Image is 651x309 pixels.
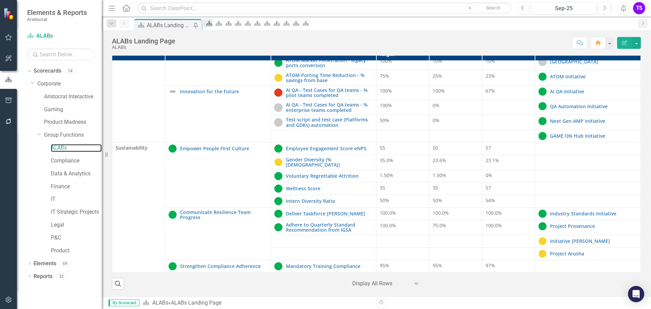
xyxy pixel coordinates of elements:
td: Double-Click to Edit Right Click for Context Menu [535,85,641,100]
img: On Track [274,172,282,180]
a: Elements [34,260,56,268]
input: Search ClearPoint... [137,2,512,14]
span: 23.1% [486,157,499,163]
a: IT Strategic Projects [51,208,102,216]
td: Double-Click to Edit Right Click for Context Menu [271,56,376,71]
a: Data & Analytics [51,170,102,178]
span: 75.0% [433,222,446,229]
a: IT [51,195,102,203]
img: At Risk [274,74,282,82]
td: Double-Click to Edit Right Click for Context Menu [271,182,376,195]
a: Mandatory Training Compliance [286,264,373,269]
a: ATOM Market Penetration - legacy ports conversion [286,58,373,68]
span: 100.0% [380,222,396,229]
td: Double-Click to Edit Right Click for Context Menu [165,260,271,272]
span: 35 [433,185,438,191]
span: By Scorecard [108,300,139,306]
a: Project Provenance [550,224,637,229]
a: Compliance [51,157,102,165]
a: Gender Diversity (% [DEMOGRAPHIC_DATA]) [286,157,373,168]
td: Double-Click to Edit Right Click for Context Menu [535,247,641,260]
a: Finance [51,183,102,191]
img: At Risk [538,237,547,245]
img: On Track [169,144,177,153]
span: 10% [433,58,442,64]
div: Sep-25 [534,4,594,13]
span: 23% [486,73,495,79]
a: Group Functions [44,131,102,139]
span: 100% [433,88,445,94]
span: 95% [433,262,442,269]
td: Double-Click to Edit Right Click for Context Menu [535,207,641,220]
a: Strengthen Compliance Adherence [180,264,267,269]
a: ALABs [27,32,95,40]
img: On Track [538,102,547,110]
span: Elements & Reports [27,8,87,17]
a: Industry Standards Initiative [550,211,637,216]
td: Double-Click to Edit Right Click for Context Menu [535,130,641,142]
td: Double-Click to Edit Right Click for Context Menu [271,100,376,115]
td: Double-Click to Edit Right Click for Context Menu [271,220,376,235]
span: 75% [380,73,389,79]
span: 100.0% [486,210,502,216]
span: 0% [433,102,439,109]
span: 100.0% [433,210,449,216]
a: Reports [34,273,53,281]
a: Employee Engagement Score eNPS [286,146,373,151]
td: Double-Click to Edit Right Click for Context Menu [271,260,376,272]
span: Sustainability [116,144,161,151]
img: ClearPoint Strategy [3,8,15,20]
td: Double-Click to Edit Right Click for Context Menu [535,235,641,247]
a: Project Arusha [550,251,637,256]
img: On Track [169,262,177,270]
a: Product Madness [44,118,102,126]
td: Double-Click to Edit Right Click for Context Menu [271,155,376,170]
span: 100% [380,58,392,64]
span: 95% [380,262,389,269]
a: Product [51,247,102,255]
img: Not Started [538,58,547,66]
img: On Track [538,117,547,125]
button: TS [633,2,645,14]
a: Voluntary Regrettable Attrition [286,173,373,178]
span: 55 [380,144,385,151]
span: 23.6% [433,157,446,163]
img: At Risk [538,250,547,258]
a: P&C [51,234,102,242]
span: 35 [380,185,385,191]
a: GAME ON Hub Initiative [550,133,637,138]
button: Sep-25 [531,2,596,14]
img: On Track [538,132,547,140]
img: On Track [274,144,282,153]
td: Double-Click to Edit Right Click for Context Menu [271,170,376,182]
img: On Track [538,222,547,230]
td: Double-Click to Edit Right Click for Context Menu [271,195,376,207]
span: 97% [486,262,495,269]
a: AI QA Initiative [550,89,637,94]
a: AI QA - Test Cases for QA teams - % enterprise teams completed [286,102,373,113]
span: 54% [486,197,495,204]
a: ALABs [51,144,102,152]
span: 67% [486,88,495,94]
img: Not Started [274,118,282,127]
a: Empower People First Culture [180,146,267,151]
span: 1.50% [433,172,446,178]
small: Aristocrat [27,17,87,22]
img: On Track [274,185,282,193]
td: Double-Click to Edit Right Click for Context Menu [271,207,376,220]
div: ALABs [112,45,175,50]
span: 50% [380,197,389,204]
td: Double-Click to Edit Right Click for Context Menu [535,70,641,85]
img: On Track [169,211,177,219]
input: Search Below... [27,49,95,60]
td: Double-Click to Edit Right Click for Context Menu [165,85,271,142]
div: ALABs Landing Page [147,21,192,30]
img: On Track [274,197,282,205]
a: [GEOGRAPHIC_DATA] [550,59,637,64]
span: 50 [433,144,438,151]
img: On Track [274,59,282,67]
button: Search [476,3,510,13]
span: 100.0% [486,222,502,229]
span: 25% [433,73,442,79]
img: On Track [274,223,282,231]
